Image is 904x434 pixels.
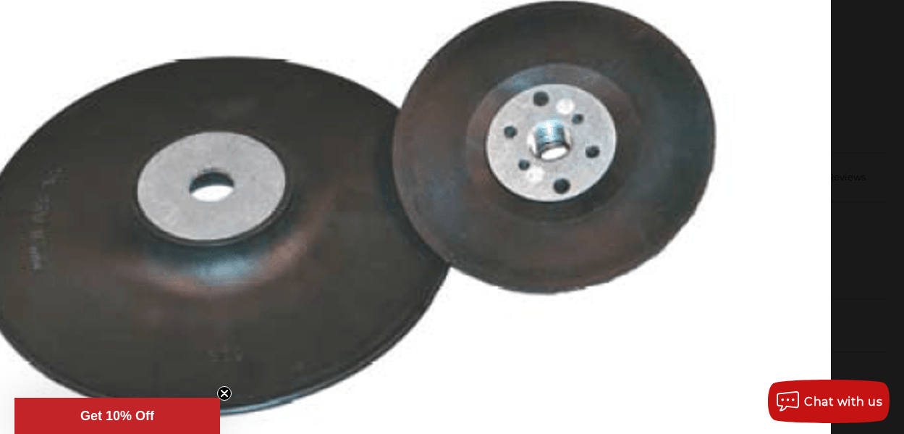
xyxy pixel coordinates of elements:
[768,380,890,423] button: Chat with us
[14,398,220,434] div: Get 10% OffClose teaser
[804,395,882,409] span: Chat with us
[80,409,154,423] span: Get 10% Off
[217,386,232,401] button: Close teaser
